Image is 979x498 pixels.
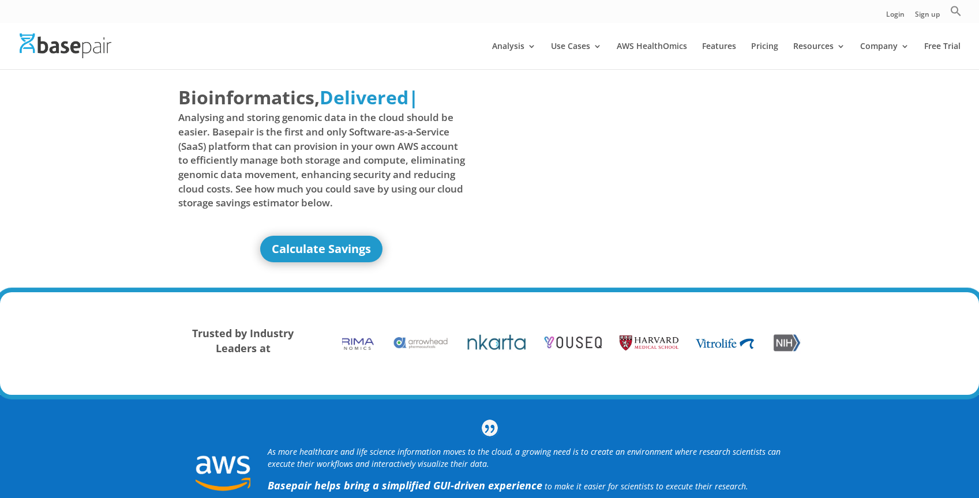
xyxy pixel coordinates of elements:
[751,42,778,69] a: Pricing
[551,42,602,69] a: Use Cases
[617,42,687,69] a: AWS HealthOmics
[545,481,748,492] span: to make it easier for scientists to execute their research.
[192,326,294,355] strong: Trusted by Industry Leaders at
[178,84,320,111] span: Bioinformatics,
[492,42,536,69] a: Analysis
[915,11,940,23] a: Sign up
[498,84,786,246] iframe: Basepair - NGS Analysis Simplified
[702,42,736,69] a: Features
[268,446,781,469] i: As more healthcare and life science information moves to the cloud, a growing need is to create a...
[950,5,962,23] a: Search Icon Link
[20,33,111,58] img: Basepair
[950,5,962,17] svg: Search
[886,11,905,23] a: Login
[408,85,419,110] span: |
[860,42,909,69] a: Company
[320,85,408,110] span: Delivered
[260,236,382,262] a: Calculate Savings
[757,415,965,484] iframe: Drift Widget Chat Controller
[793,42,845,69] a: Resources
[268,478,542,492] strong: Basepair helps bring a simplified GUI-driven experience
[924,42,961,69] a: Free Trial
[178,111,466,210] span: Analysing and storing genomic data in the cloud should be easier. Basepair is the first and only ...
